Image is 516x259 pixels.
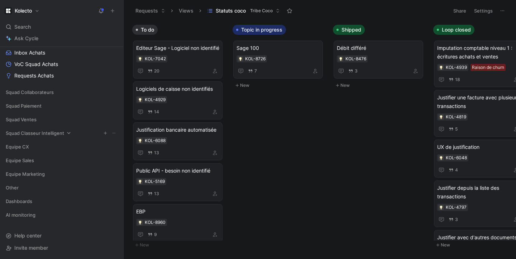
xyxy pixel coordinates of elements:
button: KolectoKolecto [3,6,41,16]
span: Justification bancaire automatisée [136,126,219,134]
div: Other [3,182,120,195]
span: Tribe Coco [250,7,273,14]
div: Squad AchatsInbox AchatsVoC Squad AchatsRequests Achats [3,34,120,81]
button: 💡 [138,179,143,184]
img: 💡 [138,57,142,61]
div: KOL-4929 [145,96,166,103]
button: 💡 [439,65,444,70]
div: Squad Classeur Intelligent [3,128,120,138]
a: VoC Squad Achats [3,59,120,70]
span: Inbox Achats [14,49,45,56]
div: Squad Ventes [3,114,120,125]
div: KOL-8960 [145,219,166,226]
span: Squad Classeur Intelligent [6,129,64,137]
span: Public API - besoin non identifié [136,166,219,175]
div: To doNew [129,22,230,253]
div: KOL-8726 [245,55,266,62]
div: ShippedNew [330,22,430,93]
div: Invite member [3,242,120,253]
img: 💡 [138,98,142,102]
div: KOL-6088 [145,137,166,144]
button: 💡 [439,114,444,119]
img: 💡 [439,66,443,70]
button: 💡 [138,138,143,143]
a: Ask Cycle [3,33,120,44]
span: Squad Ventes [6,116,37,123]
div: KOL-5169 [145,178,165,185]
button: 💡 [439,155,444,160]
span: Dashboards [6,198,32,205]
button: Share [450,6,469,16]
img: 💡 [138,221,142,225]
div: KOL-8476 [345,55,366,62]
div: Equipe CX [3,141,120,152]
button: 13 [146,190,161,198]
span: 20 [154,69,159,73]
a: Requests Achats [3,70,120,81]
div: Dashboards [3,196,120,209]
button: To do [132,25,158,35]
span: AI monitoring [6,211,35,218]
span: Help center [14,232,42,239]
a: EBP9 [133,204,223,242]
div: Topic in progressNew [230,22,330,93]
span: Search [14,23,31,31]
span: Topic in progress [241,26,282,33]
button: 18 [447,76,462,84]
button: 💡 [439,205,444,210]
span: 3 [455,217,458,222]
span: 3 [355,69,358,73]
span: Squad Collaborateurs [6,89,54,96]
a: Sage 1007 [233,41,323,79]
button: 20 [146,67,161,75]
div: Equipe Marketing [3,169,120,182]
span: Débit différé [337,44,420,52]
span: Sage 100 [236,44,320,52]
div: Search [3,22,120,32]
button: 3 [447,216,459,223]
button: 💡 [138,220,143,225]
span: Invite member [14,245,48,251]
h1: Kolecto [15,8,32,14]
div: Other [3,182,120,193]
button: Shipped [333,25,365,35]
button: 9 [146,231,158,239]
a: Logiciels de caisse non identifiés14 [133,81,223,119]
img: 💡 [439,156,443,160]
div: Squad Classeur Intelligent [3,128,120,141]
img: 💡 [138,180,142,184]
div: AI monitoring [3,209,120,222]
div: KOL-4939 [446,64,467,71]
button: 4 [447,166,459,174]
button: 💡 [338,56,343,61]
button: 💡 [138,56,143,61]
div: Help center [3,230,120,241]
span: 13 [154,192,159,196]
button: Settings [471,6,496,16]
div: 💡 [138,97,143,102]
div: Equipe Sales [3,155,120,168]
button: New [132,241,227,249]
span: 18 [455,77,460,82]
span: Equipe Sales [6,157,34,164]
img: Kolecto [5,7,12,14]
img: 💡 [439,115,443,119]
button: 💡 [238,56,243,61]
div: Raison de churn [472,64,504,71]
button: 13 [146,149,161,157]
a: Editeur Sage - Logiciel non identifié20 [133,41,223,79]
span: Statuts coco [216,7,246,14]
button: Views [176,5,197,16]
a: Débit différé3 [334,41,423,79]
span: Equipe CX [6,143,29,150]
img: 💡 [138,139,142,143]
div: KOL-4797 [446,204,467,211]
